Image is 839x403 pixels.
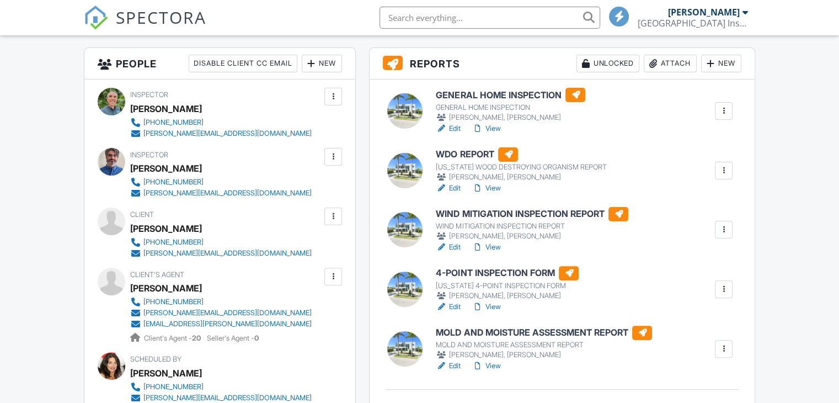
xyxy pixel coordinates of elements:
div: Disable Client CC Email [189,55,297,72]
strong: 20 [192,334,201,342]
a: View [472,242,500,253]
div: Attach [644,55,697,72]
a: Edit [436,242,461,253]
div: [PERSON_NAME] [130,365,202,381]
a: SPECTORA [84,15,206,38]
span: SPECTORA [116,6,206,29]
div: [PERSON_NAME][EMAIL_ADDRESS][DOMAIN_NAME] [143,394,312,402]
a: [PERSON_NAME][EMAIL_ADDRESS][DOMAIN_NAME] [130,248,312,259]
h3: People [84,48,355,79]
a: [PERSON_NAME][EMAIL_ADDRESS][DOMAIN_NAME] [130,307,312,319]
div: [PERSON_NAME], [PERSON_NAME] [436,349,652,360]
a: [PHONE_NUMBER] [130,117,312,128]
a: View [472,360,500,372]
div: [PHONE_NUMBER] [143,238,204,247]
div: [PHONE_NUMBER] [143,383,204,391]
div: [PERSON_NAME] [130,280,202,296]
a: [PHONE_NUMBER] [130,177,312,188]
a: View [472,183,500,194]
div: [PERSON_NAME] [130,100,202,117]
img: The Best Home Inspection Software - Spectora [84,6,108,30]
a: Edit [436,183,461,194]
h3: Reports [370,48,755,79]
div: [EMAIL_ADDRESS][PERSON_NAME][DOMAIN_NAME] [143,320,312,328]
div: New [302,55,342,72]
span: Inspector [130,91,168,99]
span: Client's Agent - [144,334,202,342]
div: [PERSON_NAME], [PERSON_NAME] [436,290,579,301]
h6: WDO REPORT [436,147,606,162]
div: [PERSON_NAME], [PERSON_NAME] [436,231,628,242]
a: View [472,301,500,312]
a: [PERSON_NAME][EMAIL_ADDRESS][DOMAIN_NAME] [130,128,312,139]
div: [PERSON_NAME][EMAIL_ADDRESS][DOMAIN_NAME] [143,309,312,317]
a: Edit [436,123,461,134]
a: [PERSON_NAME][EMAIL_ADDRESS][DOMAIN_NAME] [130,188,312,199]
a: Edit [436,360,461,372]
div: [PHONE_NUMBER] [143,118,204,127]
span: Seller's Agent - [207,334,259,342]
h6: 4-POINT INSPECTION FORM [436,266,579,280]
div: [PERSON_NAME] [130,220,202,237]
a: [PHONE_NUMBER] [130,381,312,393]
a: MOLD AND MOISTURE ASSESSMENT REPORT MOLD AND MOISTURE ASSESSMENT REPORT [PERSON_NAME], [PERSON_NAME] [436,326,652,361]
span: Client's Agent [130,271,184,279]
a: [PHONE_NUMBER] [130,296,312,307]
div: GENERAL HOME INSPECTION [436,103,585,112]
div: [PHONE_NUMBER] [143,178,204,187]
div: Unlocked [576,55,639,72]
h6: GENERAL HOME INSPECTION [436,88,585,102]
strong: 0 [254,334,259,342]
div: WIND MITIGATION INSPECTION REPORT [436,222,628,231]
div: [PERSON_NAME][EMAIL_ADDRESS][DOMAIN_NAME] [143,249,312,258]
div: [PERSON_NAME], [PERSON_NAME] [436,112,585,123]
div: [US_STATE] 4-POINT INSPECTION FORM [436,282,579,290]
a: Edit [436,301,461,312]
div: [PERSON_NAME][EMAIL_ADDRESS][DOMAIN_NAME] [143,129,312,138]
div: [PHONE_NUMBER] [143,298,204,306]
a: WIND MITIGATION INSPECTION REPORT WIND MITIGATION INSPECTION REPORT [PERSON_NAME], [PERSON_NAME] [436,207,628,242]
div: [PERSON_NAME] [130,160,202,177]
div: New [701,55,741,72]
span: Inspector [130,151,168,159]
div: MOLD AND MOISTURE ASSESSMENT REPORT [436,341,652,349]
div: [PERSON_NAME], [PERSON_NAME] [436,172,606,183]
span: Scheduled By [130,355,181,363]
h6: WIND MITIGATION INSPECTION REPORT [436,207,628,221]
a: View [472,123,500,134]
span: Client [130,210,154,219]
input: Search everything... [380,7,600,29]
h6: MOLD AND MOISTURE ASSESSMENT REPORT [436,326,652,340]
a: [EMAIL_ADDRESS][PERSON_NAME][DOMAIN_NAME] [130,319,312,330]
div: [US_STATE] WOOD DESTROYING ORGANISM REPORT [436,163,606,172]
div: 5th Avenue Building Inspections, Inc. [638,18,748,29]
a: WDO REPORT [US_STATE] WOOD DESTROYING ORGANISM REPORT [PERSON_NAME], [PERSON_NAME] [436,147,606,183]
a: GENERAL HOME INSPECTION GENERAL HOME INSPECTION [PERSON_NAME], [PERSON_NAME] [436,88,585,123]
div: [PERSON_NAME] [668,7,740,18]
a: [PHONE_NUMBER] [130,237,312,248]
a: 4-POINT INSPECTION FORM [US_STATE] 4-POINT INSPECTION FORM [PERSON_NAME], [PERSON_NAME] [436,266,579,301]
div: [PERSON_NAME][EMAIL_ADDRESS][DOMAIN_NAME] [143,189,312,198]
